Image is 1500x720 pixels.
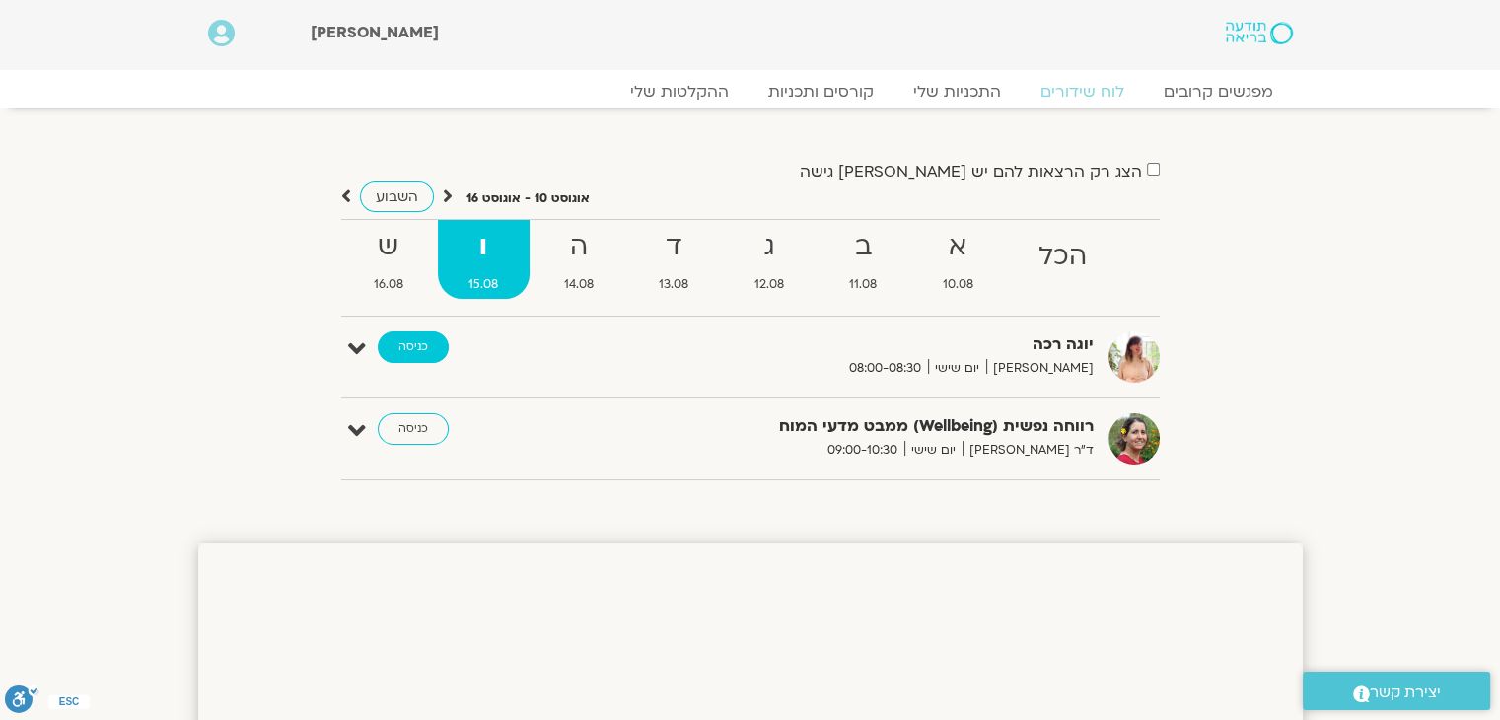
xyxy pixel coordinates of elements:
a: ג12.08 [724,220,816,299]
a: השבוע [360,181,434,212]
span: יום שישי [928,358,986,379]
a: הכל [1008,220,1118,299]
a: ש16.08 [343,220,435,299]
span: 11.08 [819,274,908,295]
span: 09:00-10:30 [821,440,904,461]
span: [PERSON_NAME] [311,22,439,43]
strong: הכל [1008,235,1118,279]
a: התכניות שלי [893,82,1021,102]
a: יצירת קשר [1303,672,1490,710]
span: ד"ר [PERSON_NAME] [963,440,1094,461]
a: ו15.08 [438,220,530,299]
p: אוגוסט 10 - אוגוסט 16 [466,188,590,209]
nav: Menu [208,82,1293,102]
a: ב11.08 [819,220,908,299]
span: 15.08 [438,274,530,295]
span: השבוע [376,187,418,206]
span: יום שישי [904,440,963,461]
a: כניסה [378,331,449,363]
a: לוח שידורים [1021,82,1144,102]
strong: ד [628,225,720,269]
span: 13.08 [628,274,720,295]
span: 08:00-08:30 [842,358,928,379]
strong: יוגה רכה [610,331,1094,358]
span: 16.08 [343,274,435,295]
span: [PERSON_NAME] [986,358,1094,379]
strong: רווחה נפשית (Wellbeing) ממבט מדעי המוח [610,413,1094,440]
a: ההקלטות שלי [610,82,749,102]
span: 10.08 [912,274,1005,295]
a: קורסים ותכניות [749,82,893,102]
span: יצירת קשר [1370,680,1441,706]
strong: ש [343,225,435,269]
a: ד13.08 [628,220,720,299]
a: א10.08 [912,220,1005,299]
strong: א [912,225,1005,269]
a: כניסה [378,413,449,445]
strong: ו [438,225,530,269]
span: 12.08 [724,274,816,295]
a: ה14.08 [534,220,625,299]
label: הצג רק הרצאות להם יש [PERSON_NAME] גישה [800,163,1142,180]
strong: ה [534,225,625,269]
span: 14.08 [534,274,625,295]
a: מפגשים קרובים [1144,82,1293,102]
strong: ב [819,225,908,269]
strong: ג [724,225,816,269]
